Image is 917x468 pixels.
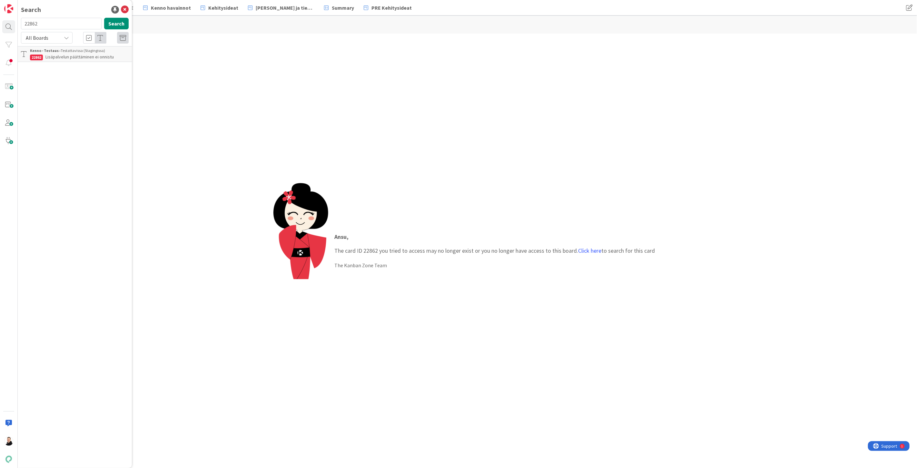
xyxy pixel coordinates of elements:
[26,35,48,41] span: All Boards
[18,46,132,62] a: Kenno - Testaus ›Testattavissa (Stagingissa)22862Lisäpalvelun päättäminen ei onnistu
[30,48,129,54] div: Testattavissa (Stagingissa)
[208,4,238,12] span: Kehitysideat
[21,5,41,15] div: Search
[332,4,354,12] span: Summary
[104,18,129,29] button: Search
[360,2,416,14] a: PRE Kehitysideat
[14,1,29,9] span: Support
[151,4,191,12] span: Kenno havainnot
[578,247,602,254] a: Click here
[335,233,349,240] strong: Ansu ,
[4,437,13,446] img: AN
[320,2,358,14] a: Summary
[244,2,318,14] a: [PERSON_NAME] ja tiedotteet
[197,2,242,14] a: Kehitysideat
[335,261,655,269] div: The Kanban Zone Team
[4,4,13,13] img: Visit kanbanzone.com
[30,48,61,53] b: Kenno - Testaus ›
[335,232,655,255] p: The card ID 22862 you tried to access may no longer exist or you no longer have access to this bo...
[34,3,35,8] div: 1
[45,54,114,60] span: Lisäpalvelun päättäminen ei onnistu
[30,55,43,60] div: 22862
[4,455,13,464] img: avatar
[371,4,412,12] span: PRE Kehitysideat
[139,2,195,14] a: Kenno havainnot
[256,4,314,12] span: [PERSON_NAME] ja tiedotteet
[21,18,102,29] input: Search for title...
